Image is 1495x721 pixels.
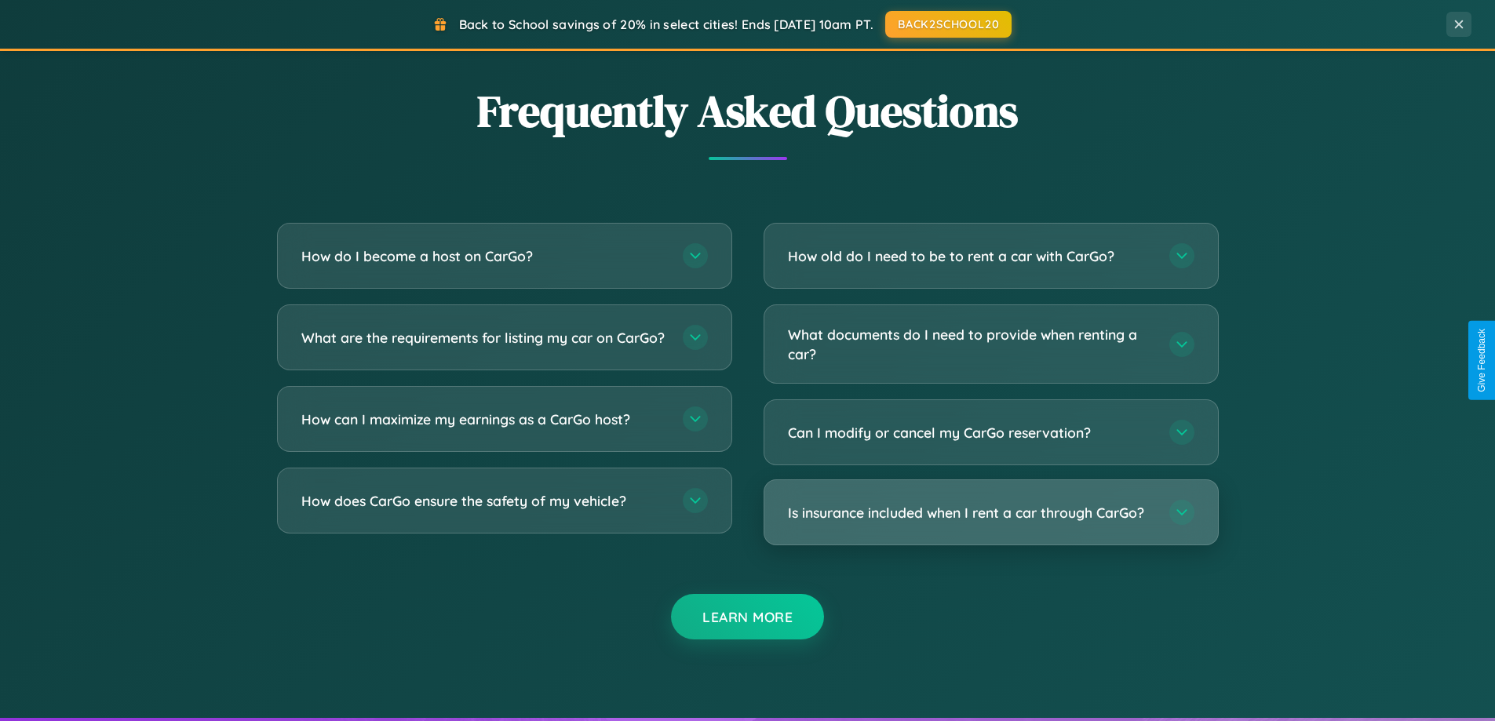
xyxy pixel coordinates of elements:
[301,491,667,511] h3: How does CarGo ensure the safety of my vehicle?
[459,16,873,32] span: Back to School savings of 20% in select cities! Ends [DATE] 10am PT.
[788,246,1154,266] h3: How old do I need to be to rent a car with CarGo?
[301,246,667,266] h3: How do I become a host on CarGo?
[788,423,1154,442] h3: Can I modify or cancel my CarGo reservation?
[788,325,1154,363] h3: What documents do I need to provide when renting a car?
[671,594,824,639] button: Learn More
[277,81,1219,141] h2: Frequently Asked Questions
[301,410,667,429] h3: How can I maximize my earnings as a CarGo host?
[885,11,1012,38] button: BACK2SCHOOL20
[1476,329,1487,392] div: Give Feedback
[788,503,1154,523] h3: Is insurance included when I rent a car through CarGo?
[301,328,667,348] h3: What are the requirements for listing my car on CarGo?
